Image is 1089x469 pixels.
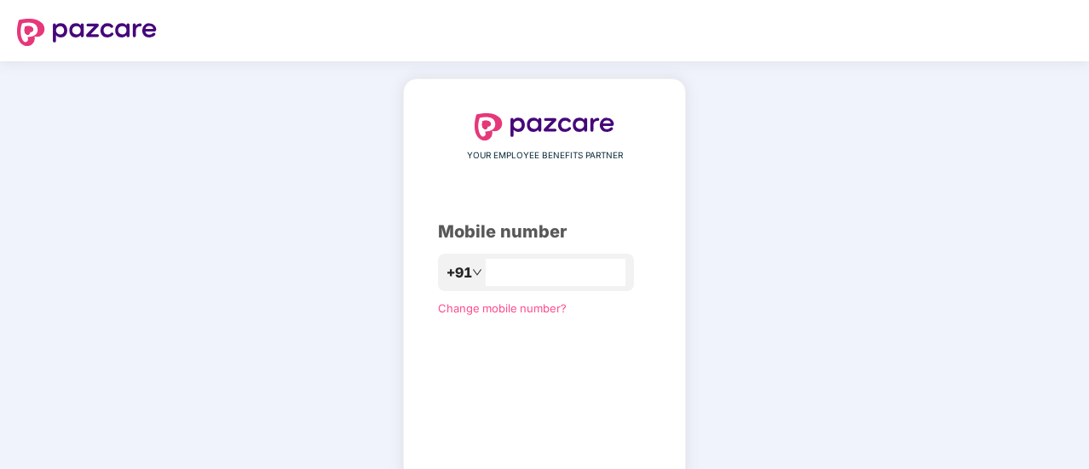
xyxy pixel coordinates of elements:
span: down [472,267,482,277]
a: Change mobile number? [438,301,567,315]
span: +91 [447,262,472,283]
div: Mobile number [438,219,651,245]
span: YOUR EMPLOYEE BENEFITS PARTNER [467,149,623,163]
img: logo [475,113,614,140]
img: logo [17,19,157,46]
